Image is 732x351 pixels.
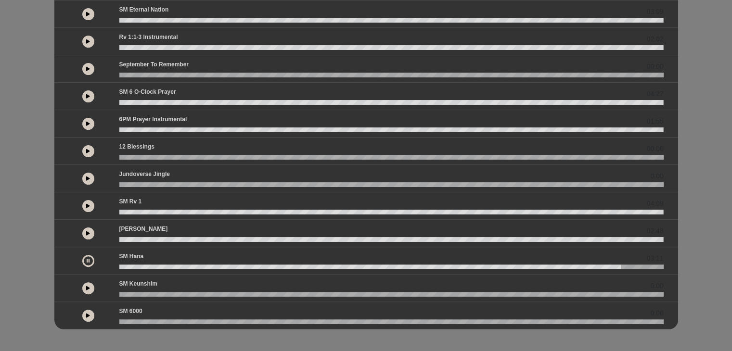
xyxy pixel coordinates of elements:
[119,279,157,288] p: SM Keunshim
[119,88,176,96] p: SM 6 o-clock prayer
[646,62,663,72] span: 00:00
[646,89,663,99] span: 04:27
[650,281,663,291] span: 0.00
[119,307,142,315] p: SM 6000
[119,170,170,178] p: Jundoverse Jingle
[646,226,663,236] span: 02:48
[646,34,663,44] span: 02:02
[650,171,663,181] span: 0.00
[119,252,144,261] p: SM Hana
[119,33,178,41] p: Rv 1:1-3 Instrumental
[646,116,663,126] span: 01:55
[119,197,142,206] p: SM Rv 1
[119,5,169,14] p: SM Eternal Nation
[646,253,663,263] span: 03:11
[119,142,154,151] p: 12 Blessings
[650,308,663,318] span: 0.00
[119,60,189,69] p: September to Remember
[119,225,168,233] p: [PERSON_NAME]
[646,7,663,17] span: 03:09
[119,115,187,124] p: 6PM Prayer Instrumental
[646,199,663,209] span: 04:09
[646,144,663,154] span: 00:00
